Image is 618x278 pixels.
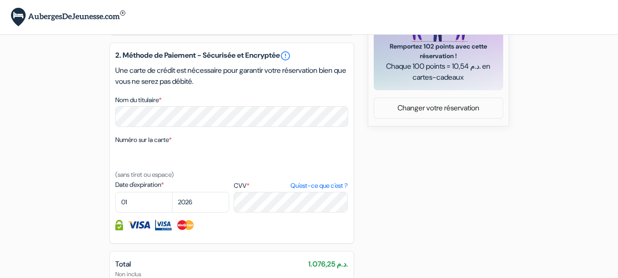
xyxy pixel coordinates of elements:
img: Visa [128,220,150,230]
img: AubergesDeJeunesse.com [11,8,125,27]
span: Chaque 100 points = 10,54 د.م. en cartes-cadeaux [385,61,492,83]
span: Total [115,259,131,269]
img: Master Card [176,220,195,230]
img: Information de carte de crédit entièrement encryptée et sécurisée [115,220,123,230]
span: Remportez 102 points avec cette réservation ! [385,42,492,61]
label: Nom du titulaire [115,95,161,105]
p: Une carte de crédit est nécessaire pour garantir votre réservation bien que vous ne serez pas déb... [115,65,348,87]
img: Visa Electron [155,220,172,230]
label: Date d'expiration [115,180,229,190]
h5: 2. Méthode de Paiement - Sécurisée et Encryptée [115,50,348,61]
a: error_outline [280,50,291,61]
small: (sans tiret ou espace) [115,170,174,179]
a: Changer votre réservation [374,99,503,117]
a: Qu'est-ce que c'est ? [290,181,348,191]
label: Numéro sur la carte [115,135,172,145]
span: 1.076,25 د.م. [308,259,348,270]
label: CVV [234,181,348,191]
